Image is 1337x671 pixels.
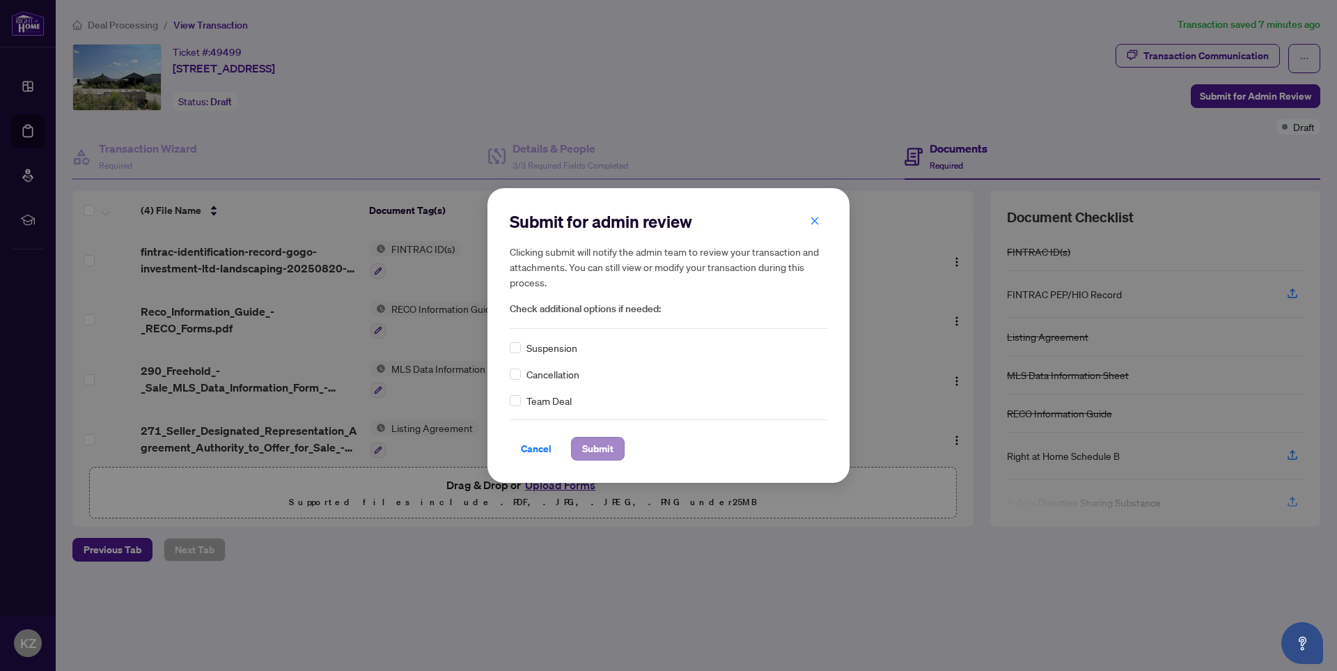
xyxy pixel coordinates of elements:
button: Open asap [1281,622,1323,664]
span: Cancellation [526,367,579,382]
button: Submit [571,437,625,461]
span: Cancel [521,438,552,460]
h2: Submit for admin review [510,210,827,233]
h5: Clicking submit will notify the admin team to review your transaction and attachments. You can st... [510,244,827,290]
button: Cancel [510,437,563,461]
span: Submit [582,438,613,460]
span: Team Deal [526,393,572,408]
span: close [810,216,820,226]
span: Check additional options if needed: [510,301,827,317]
span: Suspension [526,340,577,355]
